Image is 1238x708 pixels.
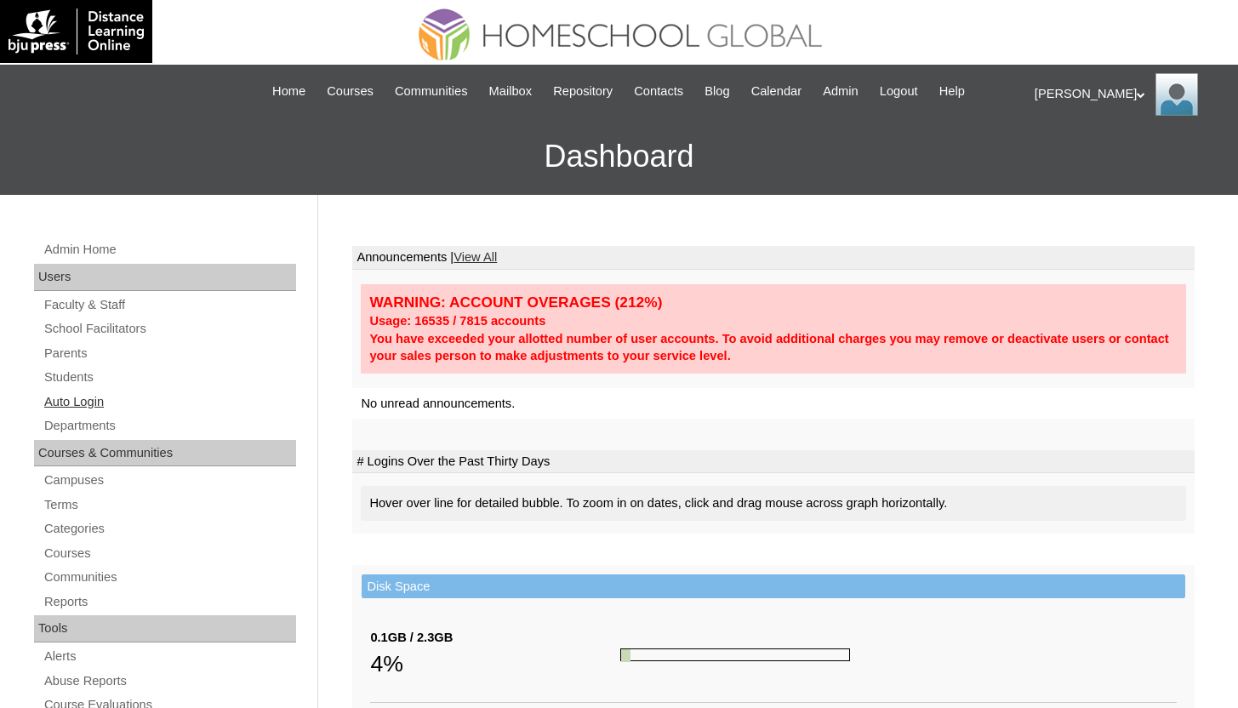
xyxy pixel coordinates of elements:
span: Communities [395,82,468,101]
span: Contacts [634,82,683,101]
a: Blog [696,82,738,101]
span: Mailbox [489,82,533,101]
a: Reports [43,591,296,613]
a: Parents [43,343,296,364]
span: Logout [880,82,918,101]
a: Alerts [43,646,296,667]
div: [PERSON_NAME] [1035,73,1221,116]
div: Users [34,264,296,291]
h3: Dashboard [9,118,1229,195]
span: Help [939,82,965,101]
a: Courses [43,543,296,564]
td: # Logins Over the Past Thirty Days [352,450,1195,474]
td: Announcements | [352,246,1195,270]
img: logo-white.png [9,9,144,54]
a: Contacts [625,82,692,101]
a: Repository [545,82,621,101]
a: Calendar [743,82,810,101]
div: WARNING: ACCOUNT OVERAGES (212%) [369,293,1178,312]
div: Hover over line for detailed bubble. To zoom in on dates, click and drag mouse across graph horiz... [361,486,1186,521]
a: Home [264,82,314,101]
div: Tools [34,615,296,642]
a: Communities [43,567,296,588]
div: Courses & Communities [34,440,296,467]
span: Home [272,82,305,101]
div: 0.1GB / 2.3GB [370,629,620,647]
img: Anna Beltran [1155,73,1198,116]
a: Faculty & Staff [43,294,296,316]
span: Courses [327,82,374,101]
td: No unread announcements. [352,388,1195,420]
a: Departments [43,415,296,437]
span: Repository [553,82,613,101]
a: Logout [871,82,927,101]
a: Abuse Reports [43,671,296,692]
a: Auto Login [43,391,296,413]
a: Courses [318,82,382,101]
a: Help [931,82,973,101]
a: Communities [386,82,476,101]
a: Admin [814,82,867,101]
a: View All [454,250,497,264]
td: Disk Space [362,574,1185,599]
a: Students [43,367,296,388]
span: Blog [705,82,729,101]
a: Mailbox [481,82,541,101]
a: School Facilitators [43,318,296,340]
a: Campuses [43,470,296,491]
div: 4% [370,647,620,681]
strong: Usage: 16535 / 7815 accounts [369,314,545,328]
div: You have exceeded your allotted number of user accounts. To avoid additional charges you may remo... [369,330,1178,365]
a: Admin Home [43,239,296,260]
a: Terms [43,494,296,516]
a: Categories [43,518,296,540]
span: Admin [823,82,859,101]
span: Calendar [751,82,802,101]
